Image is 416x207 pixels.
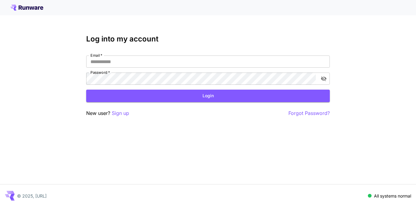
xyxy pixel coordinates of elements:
[374,193,411,199] p: All systems normal
[90,70,110,75] label: Password
[86,35,330,43] h3: Log into my account
[17,193,47,199] p: © 2025, [URL]
[86,109,129,117] p: New user?
[86,90,330,102] button: Login
[318,73,329,84] button: toggle password visibility
[112,109,129,117] button: Sign up
[90,53,102,58] label: Email
[288,109,330,117] button: Forgot Password?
